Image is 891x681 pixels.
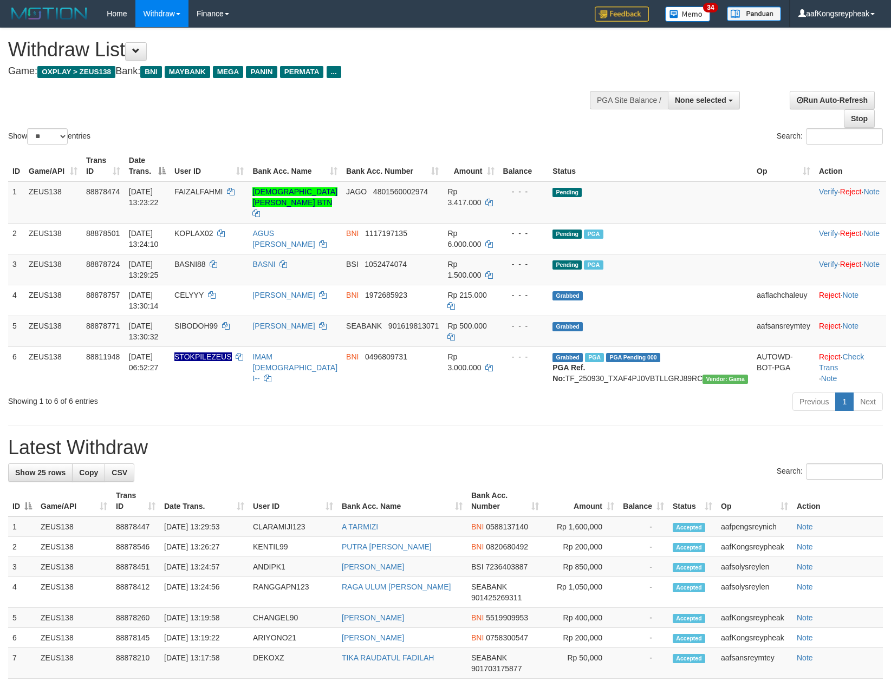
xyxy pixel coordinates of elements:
span: Rp 3.000.000 [447,352,481,372]
span: Accepted [673,543,705,552]
span: BNI [346,352,359,361]
td: · · [815,254,886,285]
td: [DATE] 13:19:22 [160,628,249,648]
span: Grabbed [552,353,583,362]
a: Reject [840,229,862,238]
span: BSI [471,562,484,571]
td: · · [815,223,886,254]
span: [DATE] 13:30:14 [129,291,159,310]
td: 1 [8,516,36,537]
span: SEABANK [471,582,507,591]
a: Note [797,613,813,622]
label: Search: [777,463,883,480]
img: panduan.png [727,6,781,21]
span: Copy 5519909953 to clipboard [486,613,528,622]
span: Pending [552,230,582,239]
span: Copy 7236403887 to clipboard [485,562,528,571]
td: Rp 200,000 [543,628,619,648]
span: Grabbed [552,291,583,300]
td: 88878412 [112,577,160,608]
div: Showing 1 to 6 of 6 entries [8,391,363,407]
td: aafsolysreylen [717,557,792,577]
span: Accepted [673,634,705,643]
a: Reject [819,291,841,299]
td: ZEUS138 [36,648,112,679]
img: MOTION_logo.png [8,5,90,22]
div: - - - [503,290,544,300]
a: Run Auto-Refresh [790,91,875,109]
td: ZEUS138 [24,346,82,388]
span: [DATE] 13:29:25 [129,260,159,279]
span: BNI [471,613,484,622]
a: Note [821,374,837,383]
span: SIBODOH99 [174,322,218,330]
span: SEABANK [471,653,507,662]
td: ZEUS138 [24,285,82,316]
td: aafKongsreypheak [717,537,792,557]
span: CSV [112,468,127,477]
a: Show 25 rows [8,463,73,482]
span: Rp 1.500.000 [447,260,481,279]
td: Rp 850,000 [543,557,619,577]
a: Reject [840,260,862,269]
th: Balance [499,150,549,181]
th: Game/API: activate to sort column ascending [24,150,82,181]
a: RAGA ULUM [PERSON_NAME] [342,582,451,591]
input: Search: [806,463,883,480]
td: aafsansreymtey [717,648,792,679]
td: ZEUS138 [36,537,112,557]
span: BASNI88 [174,260,206,269]
span: FAIZALFAHMI [174,187,223,196]
td: 88878447 [112,516,160,537]
a: Note [863,229,880,238]
span: Copy [79,468,98,477]
a: Verify [819,187,838,196]
td: CLARAMIJI123 [249,516,337,537]
th: Action [792,486,883,516]
span: Accepted [673,614,705,623]
td: [DATE] 13:29:53 [160,516,249,537]
span: 88878757 [86,291,120,299]
a: PUTRA [PERSON_NAME] [342,542,432,551]
td: 1 [8,181,24,224]
a: TIKA RAUDATUL FADILAH [342,653,434,662]
input: Search: [806,128,883,145]
span: SEABANK [346,322,382,330]
span: BNI [471,542,484,551]
a: Previous [792,392,836,411]
a: [DEMOGRAPHIC_DATA][PERSON_NAME] BTN [252,187,337,207]
td: ZEUS138 [24,181,82,224]
td: ZEUS138 [24,223,82,254]
button: None selected [668,91,740,109]
td: DEKOXZ [249,648,337,679]
a: Note [797,582,813,591]
span: BNI [346,229,359,238]
td: Rp 1,600,000 [543,516,619,537]
td: 88878260 [112,608,160,628]
th: Date Trans.: activate to sort column ascending [160,486,249,516]
span: ... [327,66,341,78]
td: aafKongsreypheak [717,608,792,628]
td: 3 [8,254,24,285]
span: BNI [471,522,484,531]
a: Note [863,260,880,269]
td: Rp 50,000 [543,648,619,679]
span: [DATE] 13:23:22 [129,187,159,207]
span: 88878724 [86,260,120,269]
a: Reject [819,322,841,330]
span: Accepted [673,654,705,663]
th: Bank Acc. Name: activate to sort column ascending [337,486,467,516]
span: Rp 3.417.000 [447,187,481,207]
span: JAGO [346,187,367,196]
a: Verify [819,229,838,238]
span: Pending [552,260,582,270]
span: CELYYY [174,291,204,299]
a: AGUS [PERSON_NAME] [252,229,315,248]
span: Marked by aafsreyleap [585,353,604,362]
td: 5 [8,316,24,346]
td: ZEUS138 [24,316,82,346]
td: aafsolysreylen [717,577,792,608]
div: - - - [503,259,544,270]
span: Marked by aafnoeunsreypich [584,230,603,239]
span: OXPLAY > ZEUS138 [37,66,115,78]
